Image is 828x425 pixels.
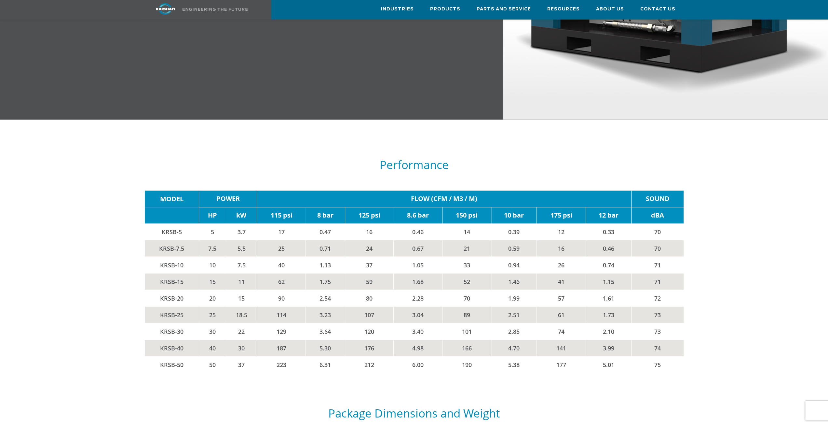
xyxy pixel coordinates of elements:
[199,323,226,340] td: 30
[145,223,199,240] td: KRSB-5
[640,6,675,13] span: Contact Us
[394,273,442,290] td: 1.68
[596,6,624,13] span: About Us
[537,323,586,340] td: 74
[430,0,460,18] a: Products
[491,340,537,356] td: 4.70
[442,306,491,323] td: 89
[145,306,199,323] td: KRSB-25
[586,207,631,224] td: 12 bar
[141,3,190,15] img: kaishan logo
[394,223,442,240] td: 0.46
[345,273,394,290] td: 59
[305,340,345,356] td: 5.30
[394,290,442,306] td: 2.28
[631,191,684,207] td: SOUND
[640,0,675,18] a: Contact Us
[183,8,248,11] img: Engineering the future
[345,323,394,340] td: 120
[145,290,199,306] td: KRSB-20
[345,356,394,373] td: 212
[305,323,345,340] td: 3.64
[226,273,257,290] td: 11
[305,223,345,240] td: 0.47
[199,223,226,240] td: 5
[547,0,580,18] a: Resources
[442,273,491,290] td: 52
[596,0,624,18] a: About Us
[491,306,537,323] td: 2.51
[631,340,684,356] td: 74
[631,290,684,306] td: 72
[381,0,414,18] a: Industries
[145,191,199,207] td: MODEL
[491,240,537,257] td: 0.59
[226,223,257,240] td: 3.7
[442,223,491,240] td: 14
[199,191,257,207] td: POWER
[537,306,586,323] td: 61
[491,223,537,240] td: 0.39
[345,290,394,306] td: 80
[631,323,684,340] td: 73
[305,273,345,290] td: 1.75
[226,306,257,323] td: 18.5
[586,257,631,273] td: 0.74
[631,240,684,257] td: 70
[442,290,491,306] td: 70
[257,191,631,207] td: FLOW (CFM / M3 / M)
[537,207,586,224] td: 175 psi
[491,290,537,306] td: 1.99
[430,6,460,13] span: Products
[477,0,531,18] a: Parts and Service
[394,240,442,257] td: 0.67
[257,290,306,306] td: 90
[226,323,257,340] td: 22
[586,240,631,257] td: 0.46
[199,240,226,257] td: 7.5
[145,257,199,273] td: KRSB-10
[394,257,442,273] td: 1.05
[257,207,306,224] td: 115 psi
[305,257,345,273] td: 1.13
[442,240,491,257] td: 21
[257,306,306,323] td: 114
[226,340,257,356] td: 30
[586,273,631,290] td: 1.15
[491,257,537,273] td: 0.94
[145,159,684,171] h5: Performance
[631,306,684,323] td: 73
[145,240,199,257] td: KRSB-7.5
[345,223,394,240] td: 16
[345,257,394,273] td: 37
[305,306,345,323] td: 3.23
[199,207,226,224] td: HP
[537,223,586,240] td: 12
[226,207,257,224] td: kW
[631,356,684,373] td: 75
[257,356,306,373] td: 223
[305,290,345,306] td: 2.54
[394,306,442,323] td: 3.04
[442,356,491,373] td: 190
[631,257,684,273] td: 71
[442,323,491,340] td: 101
[491,273,537,290] td: 1.46
[257,223,306,240] td: 17
[442,340,491,356] td: 166
[394,207,442,224] td: 8.6 bar
[226,356,257,373] td: 37
[226,257,257,273] td: 7.5
[586,323,631,340] td: 2.10
[586,290,631,306] td: 1.61
[442,257,491,273] td: 33
[345,340,394,356] td: 176
[257,257,306,273] td: 40
[586,340,631,356] td: 3.99
[199,273,226,290] td: 15
[145,273,199,290] td: KRSB-15
[345,240,394,257] td: 24
[537,290,586,306] td: 57
[394,340,442,356] td: 4.98
[537,356,586,373] td: 177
